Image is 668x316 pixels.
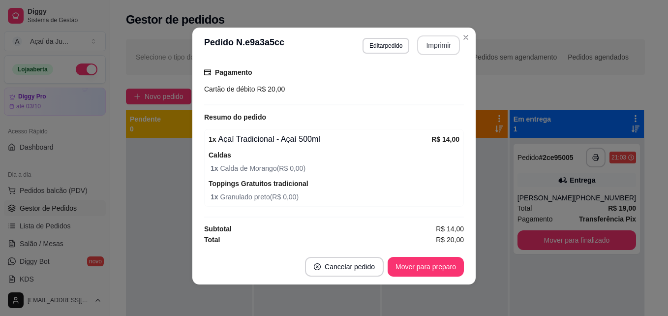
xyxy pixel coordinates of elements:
[209,180,308,188] strong: Toppings Gratuitos tradicional
[388,257,464,277] button: Mover para preparo
[204,69,211,76] span: credit-card
[215,68,252,76] strong: Pagamento
[204,85,255,93] span: Cartão de débito
[314,263,321,270] span: close-circle
[209,135,216,143] strong: 1 x
[458,30,474,45] button: Close
[204,113,266,121] strong: Resumo do pedido
[305,257,384,277] button: close-circleCancelar pedido
[209,151,231,159] strong: Caldas
[204,236,220,244] strong: Total
[255,85,285,93] span: R$ 20,00
[204,225,232,233] strong: Subtotal
[417,35,460,55] button: Imprimir
[436,223,464,234] span: R$ 14,00
[204,35,284,55] h3: Pedido N. e9a3a5cc
[211,191,459,202] span: Granulado preto ( R$ 0,00 )
[211,163,459,174] span: Calda de Morango ( R$ 0,00 )
[363,38,409,54] button: Editarpedido
[431,135,459,143] strong: R$ 14,00
[211,164,220,172] strong: 1 x
[436,234,464,245] span: R$ 20,00
[211,193,220,201] strong: 1 x
[209,133,431,145] div: Açaí Tradicional - Açaí 500ml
